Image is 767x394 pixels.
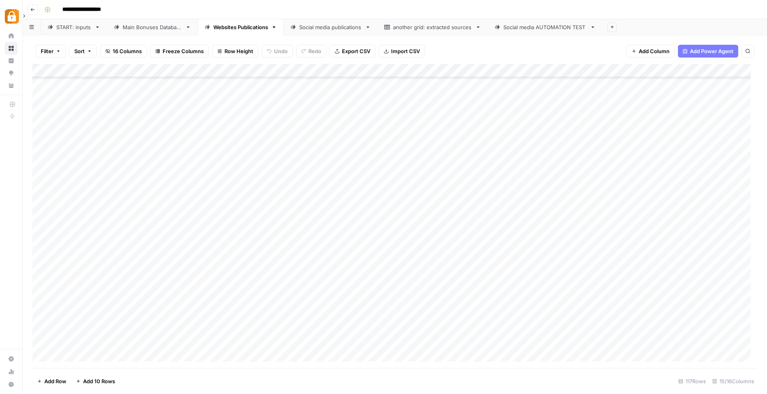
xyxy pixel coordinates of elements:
span: Freeze Columns [163,47,204,55]
a: Insights [5,54,18,67]
span: 16 Columns [113,47,142,55]
a: another grid: extracted sources [378,19,488,35]
button: Add 10 Rows [71,375,120,388]
span: Add Column [639,47,670,55]
span: Sort [74,47,85,55]
div: Main Bonuses Database [123,23,182,31]
span: Add Power Agent [690,47,733,55]
a: Main Bonuses Database [107,19,198,35]
button: Add Row [32,375,71,388]
span: Row Height [225,47,253,55]
span: Export CSV [342,47,370,55]
span: Redo [308,47,321,55]
button: 16 Columns [100,45,147,58]
a: Opportunities [5,67,18,80]
button: Filter [36,45,66,58]
img: Adzz Logo [5,9,19,24]
button: Sort [69,45,97,58]
a: Browse [5,42,18,55]
div: another grid: extracted sources [393,23,472,31]
a: START: inputs [41,19,107,35]
button: Workspace: Adzz [5,6,18,26]
span: Import CSV [391,47,420,55]
button: Add Column [626,45,675,58]
div: Social media AUTOMATION TEST [503,23,587,31]
button: Export CSV [330,45,376,58]
button: Import CSV [379,45,425,58]
div: 15/16 Columns [709,375,757,388]
span: Undo [274,47,288,55]
div: Social media publications [299,23,362,31]
div: START: inputs [56,23,91,31]
span: Add Row [44,377,66,385]
div: 117 Rows [675,375,709,388]
span: Add 10 Rows [83,377,115,385]
a: Your Data [5,79,18,92]
button: Freeze Columns [150,45,209,58]
a: Social media publications [284,19,378,35]
span: Filter [41,47,54,55]
a: Usage [5,365,18,378]
a: Home [5,30,18,42]
a: Social media AUTOMATION TEST [488,19,602,35]
button: Row Height [212,45,258,58]
a: Settings [5,352,18,365]
button: Add Power Agent [678,45,738,58]
button: Redo [296,45,326,58]
button: Undo [262,45,293,58]
a: Websites Publications [198,19,284,35]
button: Help + Support [5,378,18,391]
div: Websites Publications [213,23,268,31]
